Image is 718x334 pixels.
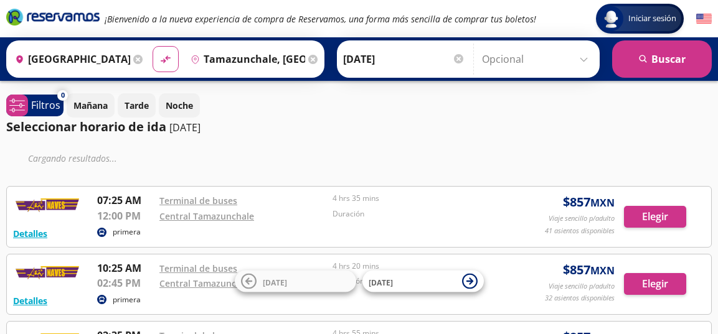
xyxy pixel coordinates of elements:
[549,213,615,224] p: Viaje sencillo p/adulto
[97,208,153,223] p: 12:00 PM
[362,271,484,292] button: [DATE]
[159,262,237,274] a: Terminal de buses
[186,44,306,75] input: Buscar Destino
[235,271,356,292] button: [DATE]
[28,152,117,164] em: Cargando resultados ...
[6,95,64,116] button: 0Filtros
[545,226,615,236] p: 41 asientos disponibles
[113,226,141,238] p: primera
[6,7,100,26] i: Brand Logo
[10,44,130,75] input: Buscar Origen
[343,44,465,75] input: Elegir Fecha
[333,193,499,204] p: 4 hrs 35 mins
[624,273,686,295] button: Elegir
[97,261,153,276] p: 10:25 AM
[159,210,254,222] a: Central Tamazunchale
[13,227,47,240] button: Detalles
[563,261,615,279] span: $ 857
[696,11,712,27] button: English
[105,13,536,25] em: ¡Bienvenido a la nueva experiencia de compra de Reservamos, una forma más sencilla de comprar tus...
[166,99,193,112] p: Noche
[623,12,681,25] span: Iniciar sesión
[13,193,82,218] img: RESERVAMOS
[624,206,686,228] button: Elegir
[545,293,615,304] p: 32 asientos disponibles
[169,120,201,135] p: [DATE]
[482,44,593,75] input: Opcional
[31,98,60,113] p: Filtros
[13,261,82,285] img: RESERVAMOS
[333,208,499,220] p: Duración
[61,90,65,101] span: 0
[563,193,615,211] span: $ 857
[612,40,712,78] button: Buscar
[590,196,615,210] small: MXN
[369,277,393,287] span: [DATE]
[159,93,200,118] button: Noche
[6,7,100,30] a: Brand Logo
[263,277,287,287] span: [DATE]
[97,193,153,208] p: 07:25 AM
[333,261,499,272] p: 4 hrs 20 mins
[113,294,141,305] p: primera
[67,93,115,118] button: Mañana
[590,264,615,277] small: MXN
[125,99,149,112] p: Tarde
[6,118,166,136] p: Seleccionar horario de ida
[549,281,615,292] p: Viaje sencillo p/adulto
[97,276,153,290] p: 02:45 PM
[118,93,156,118] button: Tarde
[159,195,237,206] a: Terminal de buses
[159,277,254,289] a: Central Tamazunchale
[13,294,47,307] button: Detalles
[73,99,108,112] p: Mañana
